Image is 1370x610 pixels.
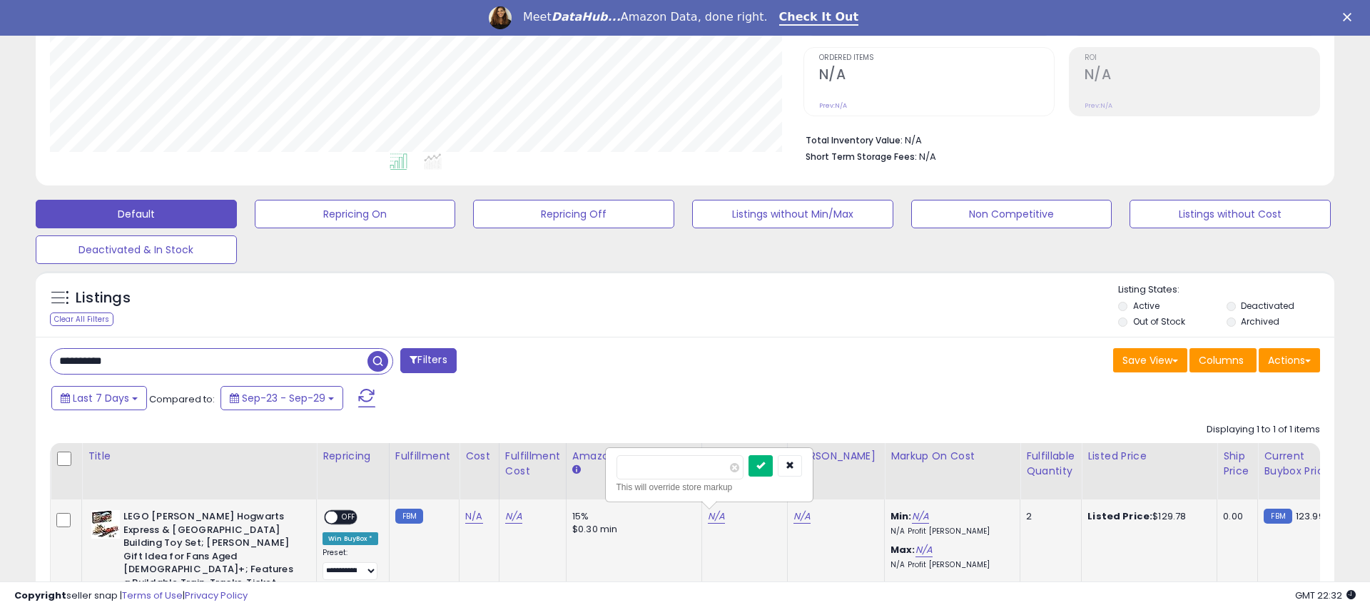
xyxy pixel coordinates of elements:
span: N/A [919,150,936,163]
div: Repricing [323,449,383,464]
b: Listed Price: [1087,509,1152,523]
button: Columns [1189,348,1257,372]
span: Ordered Items [819,54,1054,62]
label: Deactivated [1241,300,1294,312]
button: Actions [1259,348,1320,372]
a: N/A [505,509,522,524]
div: Fulfillment Cost [505,449,560,479]
span: Last 7 Days [73,391,129,405]
div: Markup on Cost [890,449,1014,464]
label: Active [1133,300,1160,312]
a: N/A [793,509,811,524]
th: The percentage added to the cost of goods (COGS) that forms the calculator for Min & Max prices. [885,443,1020,499]
small: Prev: N/A [819,101,847,110]
div: Fulfillment [395,449,453,464]
span: Compared to: [149,392,215,406]
h2: N/A [1085,66,1319,86]
button: Deactivated & In Stock [36,235,237,264]
button: Listings without Cost [1130,200,1331,228]
a: N/A [708,509,725,524]
div: Close [1343,13,1357,21]
span: ROI [1085,54,1319,62]
p: N/A Profit [PERSON_NAME] [890,527,1009,537]
div: seller snap | | [14,589,248,603]
div: Meet Amazon Data, done right. [523,10,768,24]
div: Displaying 1 to 1 of 1 items [1207,423,1320,437]
small: FBM [395,509,423,524]
small: Prev: N/A [1085,101,1112,110]
span: Sep-23 - Sep-29 [242,391,325,405]
div: Preset: [323,548,378,580]
button: Last 7 Days [51,386,147,410]
span: Columns [1199,353,1244,367]
div: This will override store markup [616,480,802,494]
a: Check It Out [779,10,859,26]
div: $0.30 min [572,523,691,536]
img: 51TZvbEkjfL._SL40_.jpg [91,510,120,539]
div: Clear All Filters [50,312,113,326]
i: DataHub... [552,10,621,24]
img: Profile image for Georgie [489,6,512,29]
div: Fulfillable Quantity [1026,449,1075,479]
div: Amazon Fees [572,449,696,464]
div: Win BuyBox * [323,532,378,545]
div: Listed Price [1087,449,1211,464]
b: Max: [890,543,915,556]
button: Default [36,200,237,228]
label: Out of Stock [1133,315,1185,327]
a: N/A [465,509,482,524]
div: $129.78 [1087,510,1206,523]
small: Amazon Fees. [572,464,581,477]
a: Terms of Use [122,589,183,602]
div: [PERSON_NAME] [793,449,878,464]
a: N/A [915,543,933,557]
p: N/A Profit [PERSON_NAME] [890,560,1009,570]
label: Archived [1241,315,1279,327]
div: 0.00 [1223,510,1247,523]
small: FBM [1264,509,1292,524]
button: Listings without Min/Max [692,200,893,228]
h2: N/A [819,66,1054,86]
a: Privacy Policy [185,589,248,602]
div: Current Buybox Price [1264,449,1337,479]
button: Filters [400,348,456,373]
div: 2 [1026,510,1070,523]
li: N/A [806,131,1309,148]
button: Repricing Off [473,200,674,228]
a: N/A [912,509,929,524]
button: Sep-23 - Sep-29 [220,386,343,410]
button: Repricing On [255,200,456,228]
strong: Copyright [14,589,66,602]
span: 2025-10-7 22:32 GMT [1295,589,1356,602]
button: Non Competitive [911,200,1112,228]
div: 15% [572,510,691,523]
p: Listing States: [1118,283,1334,297]
h5: Listings [76,288,131,308]
b: Short Term Storage Fees: [806,151,917,163]
div: Ship Price [1223,449,1252,479]
button: Save View [1113,348,1187,372]
span: 123.99 [1296,509,1324,523]
b: Min: [890,509,912,523]
span: OFF [338,512,360,524]
b: Total Inventory Value: [806,134,903,146]
div: Cost [465,449,493,464]
div: Title [88,449,310,464]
